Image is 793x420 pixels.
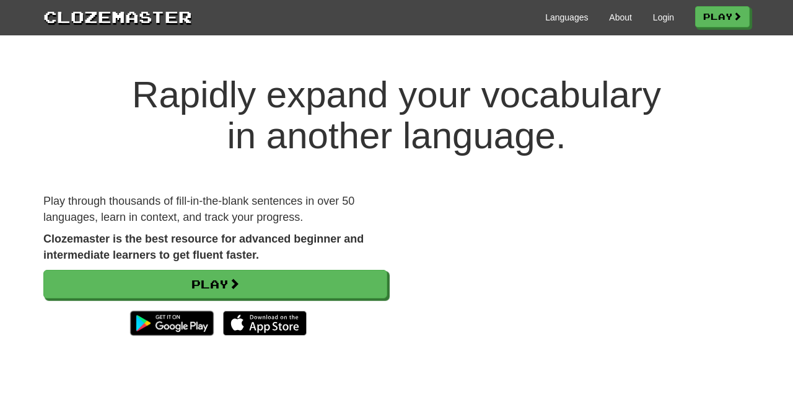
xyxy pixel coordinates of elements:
[695,6,750,27] a: Play
[124,305,220,342] img: Get it on Google Play
[223,311,307,336] img: Download_on_the_App_Store_Badge_US-UK_135x40-25178aeef6eb6b83b96f5f2d004eda3bffbb37122de64afbaef7...
[43,5,192,28] a: Clozemaster
[43,194,387,225] p: Play through thousands of fill-in-the-blank sentences in over 50 languages, learn in context, and...
[43,233,364,261] strong: Clozemaster is the best resource for advanced beginner and intermediate learners to get fluent fa...
[609,11,632,24] a: About
[653,11,674,24] a: Login
[545,11,588,24] a: Languages
[43,270,387,298] a: Play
